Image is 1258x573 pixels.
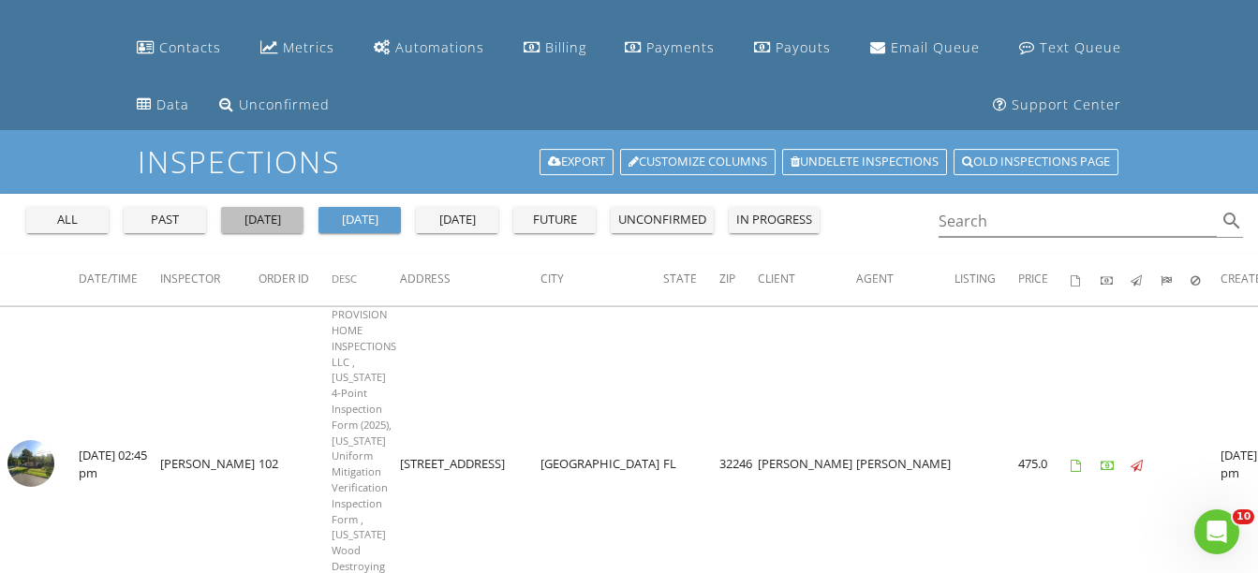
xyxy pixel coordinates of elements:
div: Payouts [776,38,831,56]
th: Agreements signed: Not sorted. [1071,254,1101,306]
th: Price: Not sorted. [1018,254,1071,306]
th: City: Not sorted. [540,254,663,306]
span: 10 [1233,509,1254,524]
th: Submitted: Not sorted. [1161,254,1191,306]
a: Customize Columns [620,149,776,175]
th: Inspector: Not sorted. [160,254,259,306]
a: Payments [617,31,722,66]
div: [DATE] [326,211,393,229]
div: Support Center [1012,95,1121,113]
div: Billing [545,38,586,56]
th: Agent: Not sorted. [856,254,955,306]
button: past [124,207,206,233]
div: past [131,211,199,229]
div: Text Queue [1040,38,1121,56]
a: Text Queue [1012,31,1129,66]
span: Agent [856,271,894,286]
button: [DATE] [416,207,498,233]
a: Unconfirmed [212,88,337,123]
th: Date/Time: Not sorted. [79,254,160,306]
div: unconfirmed [618,211,706,229]
span: Desc [332,272,357,286]
div: Automations [395,38,484,56]
th: State: Not sorted. [663,254,719,306]
span: Client [758,271,795,286]
span: Date/Time [79,271,138,286]
div: [DATE] [229,211,296,229]
th: Address: Not sorted. [400,254,540,306]
a: Email Queue [863,31,987,66]
div: future [521,211,588,229]
i: search [1221,210,1243,232]
a: Automations (Basic) [366,31,492,66]
button: in progress [729,207,820,233]
div: all [34,211,101,229]
span: Listing [955,271,996,286]
img: streetview [7,440,54,487]
a: Export [540,149,614,175]
iframe: Intercom live chat [1194,509,1239,554]
div: Metrics [283,38,334,56]
a: Undelete inspections [782,149,947,175]
div: [DATE] [423,211,491,229]
th: Paid: Not sorted. [1101,254,1131,306]
button: [DATE] [221,207,303,233]
th: Published: Not sorted. [1131,254,1161,306]
a: Support Center [985,88,1129,123]
button: unconfirmed [611,207,714,233]
div: Payments [646,38,715,56]
a: Old inspections page [954,149,1118,175]
button: all [26,207,109,233]
span: Zip [719,271,735,286]
a: Contacts [129,31,229,66]
div: Data [156,95,189,113]
span: Inspector [160,271,220,286]
th: Desc: Not sorted. [332,254,400,306]
span: Price [1018,271,1048,286]
th: Canceled: Not sorted. [1191,254,1221,306]
span: Order ID [259,271,309,286]
span: City [540,271,564,286]
input: Search [939,206,1218,237]
a: Metrics [253,31,342,66]
th: Zip: Not sorted. [719,254,758,306]
button: future [513,207,596,233]
h1: Inspections [138,145,1120,178]
a: Billing [516,31,594,66]
span: Address [400,271,451,286]
div: Unconfirmed [239,95,330,113]
th: Listing: Not sorted. [955,254,1018,306]
a: Data [129,88,197,123]
div: Email Queue [891,38,980,56]
th: Client: Not sorted. [758,254,856,306]
a: Payouts [747,31,838,66]
button: [DATE] [318,207,401,233]
div: Contacts [159,38,221,56]
div: in progress [736,211,812,229]
th: Order ID: Not sorted. [259,254,332,306]
span: State [663,271,697,286]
